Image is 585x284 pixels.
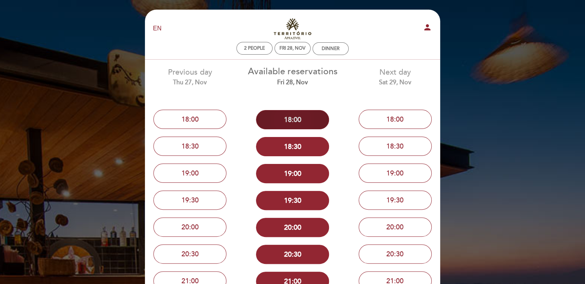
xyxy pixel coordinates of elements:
div: Fri 28, Nov [279,45,306,51]
a: Aprazível [244,18,341,39]
button: 20:30 [359,244,432,264]
button: 18:30 [359,137,432,156]
button: 18:00 [256,110,329,129]
button: person [423,23,432,35]
button: 19:30 [256,191,329,210]
span: 2 people [244,45,265,51]
button: 19:00 [153,164,226,183]
button: 20:30 [153,244,226,264]
i: person [423,23,432,32]
button: 19:30 [359,190,432,210]
div: Thu 27, Nov [145,78,236,87]
button: 20:30 [256,245,329,264]
button: 18:30 [153,137,226,156]
div: Available reservations [247,65,338,87]
div: Fri 28, Nov [247,78,338,87]
button: 18:00 [359,110,432,129]
button: 19:30 [153,190,226,210]
button: 20:00 [256,218,329,237]
div: Next day [349,67,440,87]
div: Dinner [322,46,339,52]
div: Previous day [145,67,236,87]
button: 20:00 [153,217,226,237]
div: Sat 29, Nov [349,78,440,87]
button: 19:00 [256,164,329,183]
button: 20:00 [359,217,432,237]
button: 19:00 [359,164,432,183]
button: 18:30 [256,137,329,156]
button: 18:00 [153,110,226,129]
